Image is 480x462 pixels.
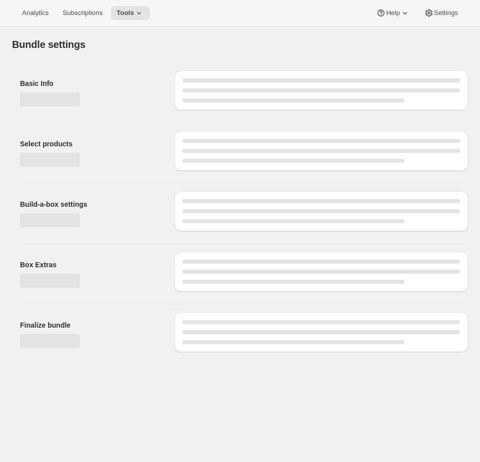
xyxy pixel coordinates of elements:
[56,6,108,20] button: Subscriptions
[62,9,102,17] span: Subscriptions
[386,9,399,17] span: Help
[116,9,134,17] span: Tools
[22,9,48,17] span: Analytics
[418,6,464,20] button: Settings
[370,6,415,20] button: Help
[20,139,158,149] h2: Select products
[434,9,458,17] span: Settings
[16,6,54,20] button: Analytics
[12,38,85,50] h1: Bundle settings
[20,78,158,88] h2: Basic Info
[20,199,158,209] h2: Build-a-box settings
[20,260,158,270] h2: Box Extras
[20,320,158,330] h2: Finalize bundle
[110,6,150,20] button: Tools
